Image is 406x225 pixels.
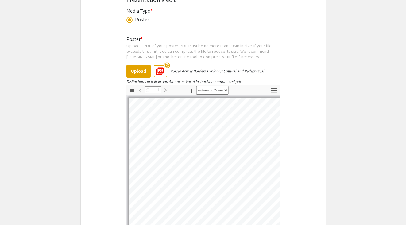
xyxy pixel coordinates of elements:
[269,86,279,95] button: Tools
[126,8,153,14] mat-label: Media Type
[135,85,145,94] button: Previous Page
[177,86,188,95] button: Zoom Out
[186,86,197,95] button: Zoom In
[164,63,170,68] mat-icon: highlight_off
[145,86,161,93] input: Page
[5,197,26,220] iframe: Chat
[160,85,171,94] button: Next Page
[135,16,149,23] div: Poster
[196,86,228,95] select: Zoom
[126,43,280,59] div: Upload a PDF of your poster. PDF must be no more than 10MB in size. If your file exceeds this lim...
[126,68,264,84] div: Voices Across Borders Exploring Cultural and Pedagogical Distinctions in Italian and American Voc...
[127,86,138,95] button: Toggle Sidebar
[126,65,151,78] button: Upload
[153,65,163,74] mat-icon: picture_as_pdf
[126,36,143,42] mat-label: Poster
